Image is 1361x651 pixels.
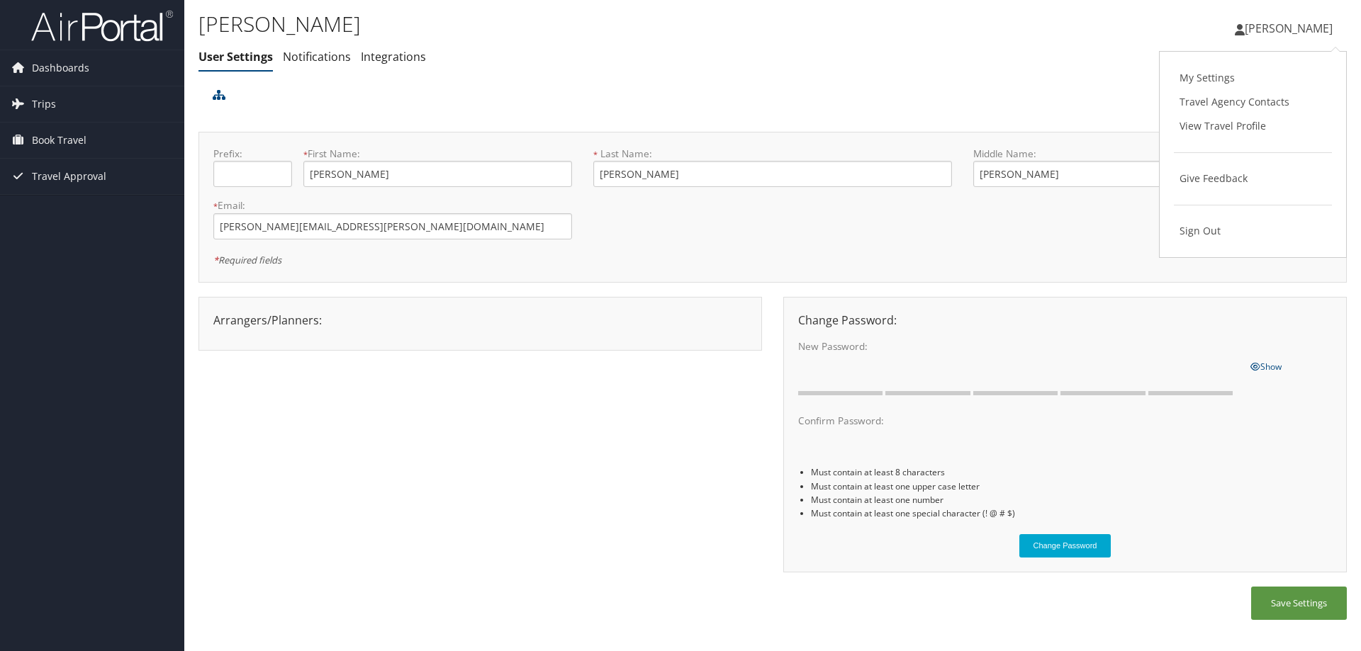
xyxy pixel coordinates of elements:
[1174,219,1332,243] a: Sign Out
[1174,114,1332,138] a: View Travel Profile
[32,50,89,86] span: Dashboards
[213,147,292,161] label: Prefix:
[198,49,273,64] a: User Settings
[798,414,1239,428] label: Confirm Password:
[213,198,572,213] label: Email:
[1019,534,1111,557] button: Change Password
[1174,66,1332,90] a: My Settings
[1250,361,1282,373] span: Show
[788,312,1343,329] div: Change Password:
[1174,166,1332,191] a: Give Feedback
[283,49,351,64] a: Notifications
[1235,7,1347,50] a: [PERSON_NAME]
[798,339,1239,353] label: New Password:
[1251,587,1347,620] button: Save Settings
[31,9,173,43] img: airportal-logo.png
[811,465,1332,479] li: Must contain at least 8 characters
[361,49,426,64] a: Integrations
[1250,358,1282,373] a: Show
[203,312,758,329] div: Arrangers/Planners:
[32,159,106,194] span: Travel Approval
[198,9,964,39] h1: [PERSON_NAME]
[303,147,572,161] label: First Name:
[811,480,1332,493] li: Must contain at least one upper case letter
[811,506,1332,520] li: Must contain at least one special character (! @ # $)
[1245,21,1333,36] span: [PERSON_NAME]
[32,86,56,122] span: Trips
[973,147,1242,161] label: Middle Name:
[213,254,281,266] em: Required fields
[32,123,86,158] span: Book Travel
[811,493,1332,506] li: Must contain at least one number
[593,147,952,161] label: Last Name:
[1174,90,1332,114] a: Travel Agency Contacts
